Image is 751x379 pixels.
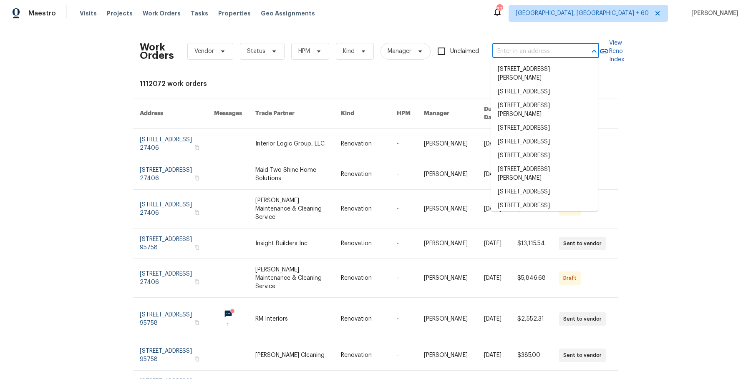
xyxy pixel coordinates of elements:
span: Kind [343,47,355,55]
li: [STREET_ADDRESS] [491,85,598,99]
td: - [390,340,417,371]
div: 672 [496,5,502,13]
span: Manager [388,47,411,55]
th: Address [133,98,207,129]
th: Due Date [477,98,511,129]
th: Manager [417,98,477,129]
td: - [390,159,417,190]
td: [PERSON_NAME] Maintenance & Cleaning Service [249,259,334,298]
li: [STREET_ADDRESS] [491,135,598,149]
li: [STREET_ADDRESS] [491,185,598,199]
th: Trade Partner [249,98,334,129]
td: [PERSON_NAME] Cleaning [249,340,334,371]
td: [PERSON_NAME] Maintenance & Cleaning Service [249,190,334,228]
th: Kind [334,98,390,129]
td: [PERSON_NAME] [417,340,477,371]
td: [PERSON_NAME] [417,129,477,159]
span: Maestro [28,9,56,18]
button: Copy Address [193,174,201,182]
button: Copy Address [193,243,201,251]
td: - [390,129,417,159]
td: [PERSON_NAME] [417,259,477,298]
td: Maid Two Shine Home Solutions [249,159,334,190]
td: Renovation [334,259,390,298]
td: Renovation [334,340,390,371]
td: Renovation [334,159,390,190]
td: Renovation [334,190,390,228]
span: Projects [107,9,133,18]
span: HPM [298,47,310,55]
td: - [390,259,417,298]
div: 1112072 work orders [140,80,611,88]
td: - [390,190,417,228]
li: [STREET_ADDRESS][PERSON_NAME] [491,63,598,85]
td: Insight Builders Inc [249,228,334,259]
li: [STREET_ADDRESS][PERSON_NAME] [491,99,598,121]
td: - [390,298,417,340]
span: [PERSON_NAME] [688,9,738,18]
li: [STREET_ADDRESS] [491,149,598,163]
td: [PERSON_NAME] [417,228,477,259]
span: Vendor [194,47,214,55]
td: RM Interiors [249,298,334,340]
h2: Work Orders [140,43,174,60]
td: Renovation [334,228,390,259]
li: [STREET_ADDRESS][PERSON_NAME] [491,199,598,221]
td: Renovation [334,129,390,159]
td: [PERSON_NAME] [417,190,477,228]
span: Tasks [191,10,208,16]
span: Visits [80,9,97,18]
button: Copy Address [193,144,201,151]
span: Unclaimed [450,47,479,56]
button: Copy Address [193,209,201,216]
li: [STREET_ADDRESS] [491,121,598,135]
th: HPM [390,98,417,129]
button: Close [588,45,600,57]
td: Interior Logic Group, LLC [249,129,334,159]
a: View Reno Index [599,39,624,64]
span: [GEOGRAPHIC_DATA], [GEOGRAPHIC_DATA] + 60 [516,9,649,18]
span: Work Orders [143,9,181,18]
button: Copy Address [193,355,201,363]
span: Status [247,47,265,55]
td: Renovation [334,298,390,340]
li: [STREET_ADDRESS][PERSON_NAME] [491,163,598,185]
input: Enter in an address [492,45,576,58]
span: Properties [218,9,251,18]
button: Copy Address [193,278,201,286]
button: Copy Address [193,319,201,326]
span: Geo Assignments [261,9,315,18]
td: [PERSON_NAME] [417,298,477,340]
td: - [390,228,417,259]
th: Messages [207,98,249,129]
td: [PERSON_NAME] [417,159,477,190]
